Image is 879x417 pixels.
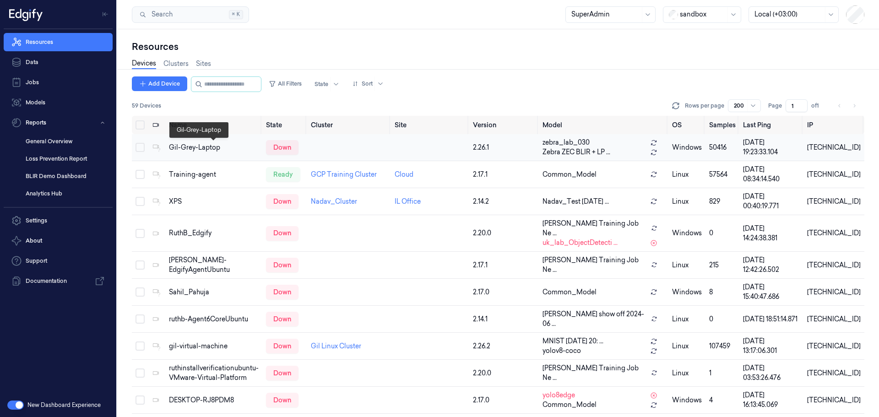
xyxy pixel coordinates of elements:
div: [TECHNICAL_ID] [807,341,861,351]
a: Clusters [163,59,189,69]
span: Zebra ZEC BLIR + LP ... [543,147,610,157]
div: 2.20.0 [473,368,535,378]
div: [TECHNICAL_ID] [807,228,861,238]
span: [PERSON_NAME] Training Job Ne ... [543,219,647,238]
button: Reports [4,114,113,132]
div: [DATE] 14:24:38.381 [743,224,799,243]
th: Cluster [307,116,391,134]
button: About [4,232,113,250]
a: Cloud [395,170,413,179]
div: 57564 [709,170,736,179]
div: down [266,258,298,272]
button: Select row [136,287,145,297]
a: Settings [4,211,113,230]
button: Select row [136,143,145,152]
span: Nadav_Test [DATE] ... [543,197,609,206]
div: [TECHNICAL_ID] [807,260,861,270]
span: Common_Model [543,400,597,410]
a: IL Office [395,197,421,206]
p: linux [672,341,702,351]
span: Common_Model [543,287,597,297]
div: 0 [709,228,736,238]
div: [DATE] 15:40:47.686 [743,282,799,302]
div: 8 [709,287,736,297]
div: ruthb-Agent6CoreUbuntu [169,314,259,324]
button: Select row [136,170,145,179]
div: down [266,285,298,299]
p: windows [672,143,702,152]
button: Select row [136,260,145,270]
th: Model [539,116,668,134]
div: [TECHNICAL_ID] [807,368,861,378]
span: 59 Devices [132,102,161,110]
th: Site [391,116,469,134]
div: [DATE] 18:51:14.871 [743,314,799,324]
th: Version [469,116,539,134]
div: ready [266,167,300,182]
a: Jobs [4,73,113,92]
span: yolo8edge [543,390,575,400]
div: 4 [709,395,736,405]
button: Search⌘K [132,6,249,23]
p: linux [672,260,702,270]
a: GCP Training Cluster [311,170,377,179]
button: Select row [136,314,145,324]
div: [TECHNICAL_ID] [807,143,861,152]
div: [DATE] 08:34:14.540 [743,165,799,184]
div: 2.26.2 [473,341,535,351]
div: 215 [709,260,736,270]
p: windows [672,287,702,297]
div: 2.14.1 [473,314,535,324]
span: [PERSON_NAME] Training Job Ne ... [543,363,647,383]
p: linux [672,368,702,378]
a: Devices [132,59,156,69]
div: [DATE] 13:17:06.301 [743,336,799,356]
th: IP [803,116,864,134]
div: 1 [709,368,736,378]
div: [DATE] 16:13:45.069 [743,390,799,410]
div: Sahil_Pahuja [169,287,259,297]
div: [TECHNICAL_ID] [807,314,861,324]
div: 2.20.0 [473,228,535,238]
div: 2.17.0 [473,395,535,405]
div: 2.26.1 [473,143,535,152]
button: Add Device [132,76,187,91]
button: Toggle Navigation [98,7,113,22]
span: MNIST [DATE] 20: ... [543,336,603,346]
span: yolov8-coco [543,346,581,356]
button: Select row [136,197,145,206]
a: Support [4,252,113,270]
span: zebra_lab_030 [543,138,590,147]
span: [PERSON_NAME] Training Job Ne ... [543,255,647,275]
th: Name [165,116,262,134]
a: Loss Prevention Report [18,151,113,167]
div: [DATE] 00:40:19.771 [743,192,799,211]
a: Sites [196,59,211,69]
p: windows [672,395,702,405]
th: Samples [705,116,739,134]
div: 829 [709,197,736,206]
div: [TECHNICAL_ID] [807,197,861,206]
a: Gil Linux Cluster [311,342,361,350]
a: Analytics Hub [18,186,113,201]
a: BLIR Demo Dashboard [18,168,113,184]
div: gil-virtual-machine [169,341,259,351]
span: [PERSON_NAME] show off 2024-06 ... [543,309,647,329]
div: [TECHNICAL_ID] [807,170,861,179]
div: 0 [709,314,736,324]
button: Select row [136,229,145,238]
div: [TECHNICAL_ID] [807,287,861,297]
span: uk_lab_ObjectDetecti ... [543,238,618,248]
div: [PERSON_NAME]-EdgifyAgentUbuntu [169,255,259,275]
th: Last Ping [739,116,803,134]
p: windows [672,228,702,238]
p: linux [672,170,702,179]
a: Resources [4,33,113,51]
div: down [266,140,298,155]
div: 2.17.0 [473,287,535,297]
nav: pagination [833,99,861,112]
div: [DATE] 03:53:26.476 [743,363,799,383]
div: 2.17.1 [473,170,535,179]
p: linux [672,197,702,206]
div: DESKTOP-RJ8PDM8 [169,395,259,405]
